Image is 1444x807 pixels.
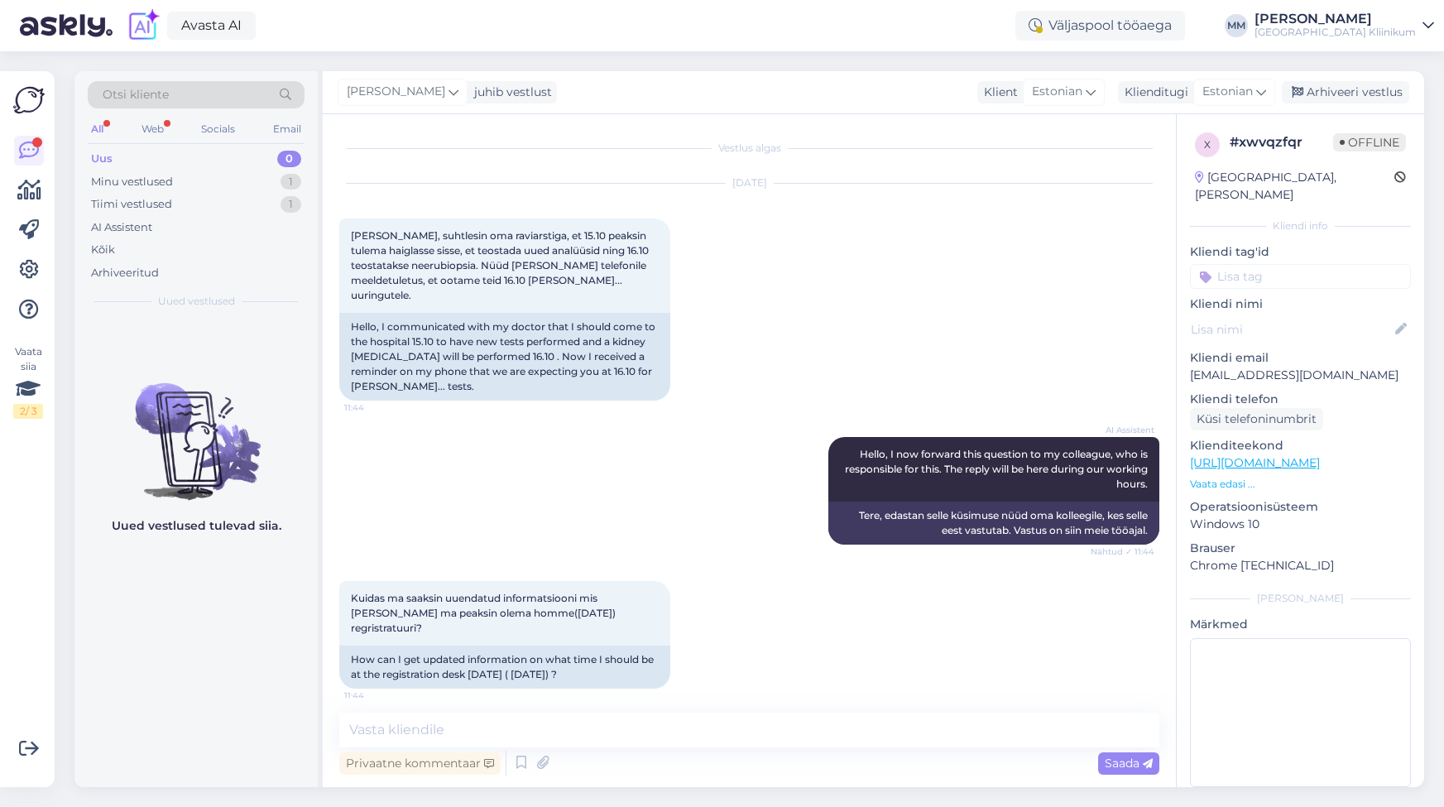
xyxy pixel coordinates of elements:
div: 1 [281,196,301,213]
p: Uued vestlused tulevad siia. [112,517,281,535]
input: Lisa tag [1190,264,1411,289]
div: Uus [91,151,113,167]
div: Kõik [91,242,115,258]
div: [GEOGRAPHIC_DATA] Kliinikum [1255,26,1416,39]
a: [PERSON_NAME][GEOGRAPHIC_DATA] Kliinikum [1255,12,1434,39]
p: Vaata edasi ... [1190,477,1411,492]
span: [PERSON_NAME] [347,83,445,101]
div: Arhiveeritud [91,265,159,281]
div: Web [138,118,167,140]
span: Estonian [1202,83,1253,101]
a: Avasta AI [167,12,256,40]
p: Kliendi tag'id [1190,243,1411,261]
div: [GEOGRAPHIC_DATA], [PERSON_NAME] [1195,169,1394,204]
div: Arhiveeri vestlus [1282,81,1409,103]
div: Hello, I communicated with my doctor that I should come to the hospital 15.10 to have new tests p... [339,313,670,401]
p: Kliendi email [1190,349,1411,367]
p: [EMAIL_ADDRESS][DOMAIN_NAME] [1190,367,1411,384]
span: Offline [1333,133,1406,151]
span: Otsi kliente [103,86,169,103]
img: explore-ai [126,8,161,43]
div: Kliendi info [1190,219,1411,233]
div: Tiimi vestlused [91,196,172,213]
p: Kliendi telefon [1190,391,1411,408]
input: Lisa nimi [1191,320,1392,339]
div: Vestlus algas [339,141,1159,156]
div: Privaatne kommentaar [339,752,501,775]
span: Hello, I now forward this question to my colleague, who is responsible for this. The reply will b... [845,448,1150,490]
span: x [1204,138,1211,151]
div: [PERSON_NAME] [1190,591,1411,606]
a: [URL][DOMAIN_NAME] [1190,455,1320,470]
div: Email [270,118,305,140]
p: Operatsioonisüsteem [1190,498,1411,516]
div: MM [1225,14,1248,37]
span: Uued vestlused [158,294,235,309]
span: Kuidas ma saaksin uuendatud informatsiooni mis [PERSON_NAME] ma peaksin olema homme([DATE]) regri... [351,592,618,634]
img: No chats [74,353,318,502]
span: 11:44 [344,689,406,702]
span: AI Assistent [1092,424,1154,436]
div: Klient [977,84,1018,101]
div: juhib vestlust [468,84,552,101]
img: Askly Logo [13,84,45,116]
div: [DATE] [339,175,1159,190]
div: Tere, edastan selle küsimuse nüüd oma kolleegile, kes selle eest vastutab. Vastus on siin meie tö... [828,502,1159,545]
span: 11:44 [344,401,406,414]
span: Saada [1105,756,1153,771]
p: Chrome [TECHNICAL_ID] [1190,557,1411,574]
div: Socials [198,118,238,140]
div: Klienditugi [1118,84,1188,101]
div: AI Assistent [91,219,152,236]
div: # xwvqzfqr [1230,132,1333,152]
p: Märkmed [1190,616,1411,633]
div: Minu vestlused [91,174,173,190]
span: Estonian [1032,83,1082,101]
div: Küsi telefoninumbrit [1190,408,1323,430]
p: Kliendi nimi [1190,295,1411,313]
p: Brauser [1190,540,1411,557]
div: Vaata siia [13,344,43,419]
div: 0 [277,151,301,167]
div: [PERSON_NAME] [1255,12,1416,26]
div: 2 / 3 [13,404,43,419]
div: How can I get updated information on what time I should be at the registration desk [DATE] ( [DAT... [339,646,670,689]
span: Nähtud ✓ 11:44 [1091,545,1154,558]
p: Klienditeekond [1190,437,1411,454]
div: Väljaspool tööaega [1015,11,1185,41]
span: [PERSON_NAME], suhtlesin oma raviarstiga, et 15.10 peaksin tulema haiglasse sisse, et teostada uu... [351,229,651,301]
div: 1 [281,174,301,190]
div: All [88,118,107,140]
p: Windows 10 [1190,516,1411,533]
